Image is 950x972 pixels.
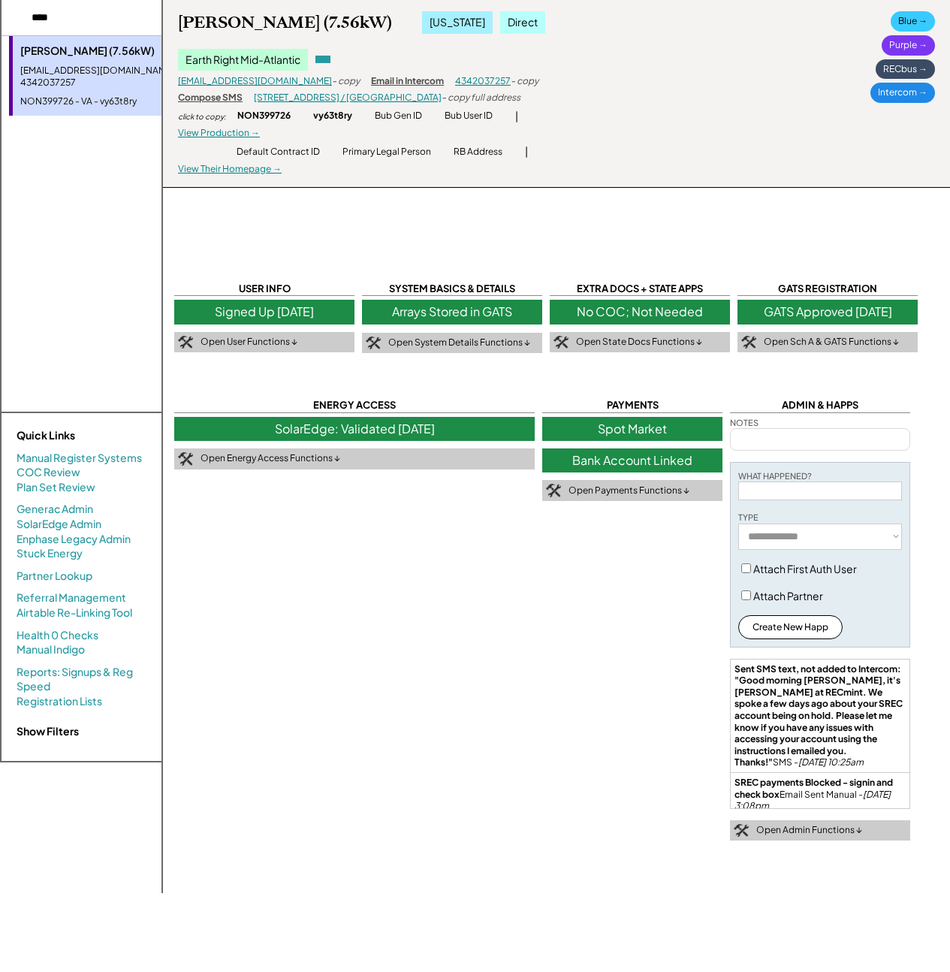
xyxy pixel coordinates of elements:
a: Plan Set Review [17,480,95,495]
div: SolarEdge: Validated [DATE] [174,417,535,441]
a: Airtable Re-Linking Tool [17,605,132,620]
div: ENERGY ACCESS [174,398,535,412]
div: EXTRA DOCS + STATE APPS [550,282,730,296]
a: Manual Register Systems [17,451,142,466]
a: [STREET_ADDRESS] / [GEOGRAPHIC_DATA] [254,92,442,103]
div: Open State Docs Functions ↓ [576,336,702,349]
div: NOTES [730,417,758,428]
div: Earth Right Mid-Atlantic [178,49,308,71]
div: vy63t8ry [313,110,352,122]
div: ADMIN & HAPPS [730,398,910,412]
div: GATS REGISTRATION [737,282,918,296]
img: tool-icon.png [366,337,381,350]
div: - copy full address [442,92,520,104]
img: tool-icon.png [553,336,568,349]
strong: SREC payments Blocked - signin and check box [734,777,894,800]
div: click to copy: [178,111,226,122]
a: COC Review [17,465,80,480]
div: GATS Approved [DATE] [737,300,918,324]
div: Intercom → [870,83,935,103]
a: 4342037257 [455,75,511,86]
div: Blue → [891,11,935,32]
div: View Their Homepage → [178,163,282,176]
div: Open System Details Functions ↓ [388,337,530,349]
div: Open Admin Functions ↓ [756,824,862,837]
div: [US_STATE] [422,11,493,34]
div: Purple → [882,35,935,56]
div: [EMAIL_ADDRESS][DOMAIN_NAME] - 4342037257 [20,65,203,90]
a: Generac Admin [17,502,93,517]
div: NON399726 - VA - vy63t8ry [20,95,203,108]
a: Health 0 Checks [17,628,98,643]
div: - copy [332,75,360,88]
div: Default Contract ID [237,146,320,158]
div: Bub Gen ID [375,110,422,122]
img: tool-icon.png [178,336,193,349]
div: Email in Intercom [371,75,444,88]
div: Direct [500,11,545,34]
div: | [515,109,518,124]
a: Enphase Legacy Admin [17,532,131,547]
div: Open User Functions ↓ [201,336,297,349]
div: Bank Account Linked [542,448,722,472]
a: Stuck Energy [17,546,83,561]
a: Registration Lists [17,694,102,709]
div: Bub User ID [445,110,493,122]
div: Open Sch A & GATS Functions ↓ [764,336,899,349]
em: [DATE] 10:25am [798,756,864,768]
div: TYPE [738,512,758,523]
div: RECbus → [876,59,935,80]
div: PAYMENTS [542,398,722,412]
div: Quick Links [17,428,167,443]
strong: Show Filters [17,724,79,738]
div: View Production → [178,127,260,140]
label: Attach Partner [753,589,823,602]
div: Primary Legal Person [342,146,431,158]
a: Referral Management [17,590,126,605]
div: [PERSON_NAME] (7.56kW) [20,44,203,59]
div: Open Payments Functions ↓ [568,484,689,497]
a: Partner Lookup [17,569,92,584]
a: Manual Indigo [17,642,85,657]
img: tool-icon.png [546,484,561,497]
div: Spot Market [542,417,722,441]
img: tool-icon.png [734,824,749,838]
div: SYSTEM BASICS & DETAILS [362,282,542,296]
div: Open Energy Access Functions ↓ [201,452,340,465]
em: [DATE] 3:08pm [734,789,892,812]
div: | [525,144,528,159]
div: WHAT HAPPENED? [738,470,812,481]
div: [PERSON_NAME] (7.56kW) [178,12,392,33]
div: Email Sent Manual - [734,777,906,812]
strong: Sent SMS text, not added to Intercom: "Good morning [PERSON_NAME], it's [PERSON_NAME] at RECmint.... [734,663,904,768]
div: - copy [511,75,538,88]
div: NON399726 [237,110,291,122]
a: SolarEdge Admin [17,517,101,532]
div: Signed Up [DATE] [174,300,354,324]
div: USER INFO [174,282,354,296]
img: tool-icon.png [178,452,193,466]
a: Reports: Signups & Reg Speed [17,665,146,694]
div: SMS - [734,663,906,768]
button: Create New Happ [738,615,843,639]
label: Attach First Auth User [753,562,857,575]
div: Arrays Stored in GATS [362,300,542,324]
div: No COC; Not Needed [550,300,730,324]
div: Compose SMS [178,92,243,104]
div: RB Address [454,146,502,158]
img: tool-icon.png [741,336,756,349]
a: [EMAIL_ADDRESS][DOMAIN_NAME] [178,75,332,86]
